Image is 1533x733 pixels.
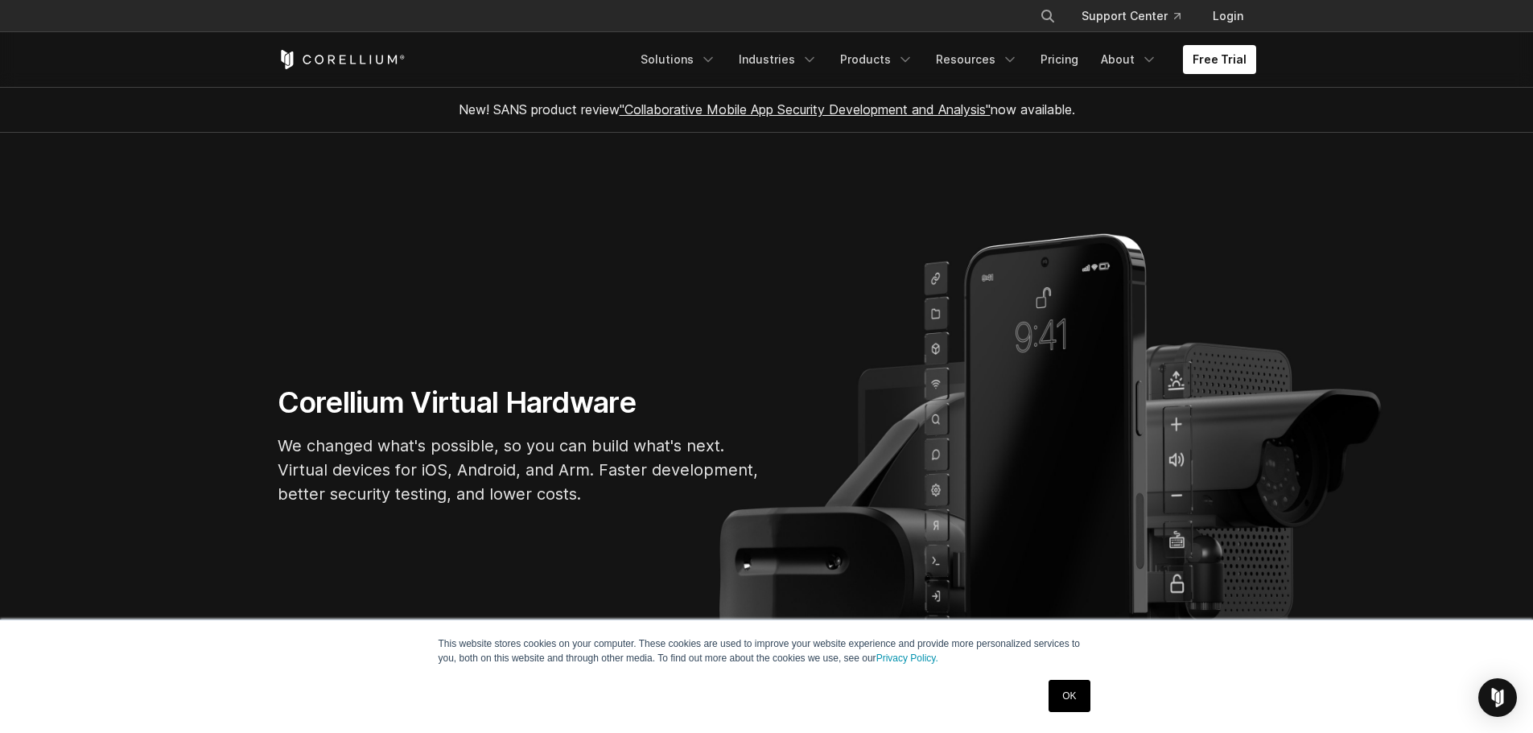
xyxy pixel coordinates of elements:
span: New! SANS product review now available. [459,101,1075,117]
a: Resources [926,45,1028,74]
a: Pricing [1031,45,1088,74]
a: Industries [729,45,827,74]
a: Support Center [1069,2,1193,31]
h1: Corellium Virtual Hardware [278,385,760,421]
a: "Collaborative Mobile App Security Development and Analysis" [620,101,991,117]
a: Solutions [631,45,726,74]
a: OK [1049,680,1090,712]
a: About [1091,45,1167,74]
p: This website stores cookies on your computer. These cookies are used to improve your website expe... [439,636,1095,665]
a: Corellium Home [278,50,406,69]
div: Navigation Menu [1020,2,1256,31]
div: Navigation Menu [631,45,1256,74]
div: Open Intercom Messenger [1478,678,1517,717]
p: We changed what's possible, so you can build what's next. Virtual devices for iOS, Android, and A... [278,434,760,506]
a: Privacy Policy. [876,653,938,664]
a: Free Trial [1183,45,1256,74]
button: Search [1033,2,1062,31]
a: Products [830,45,923,74]
a: Login [1200,2,1256,31]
